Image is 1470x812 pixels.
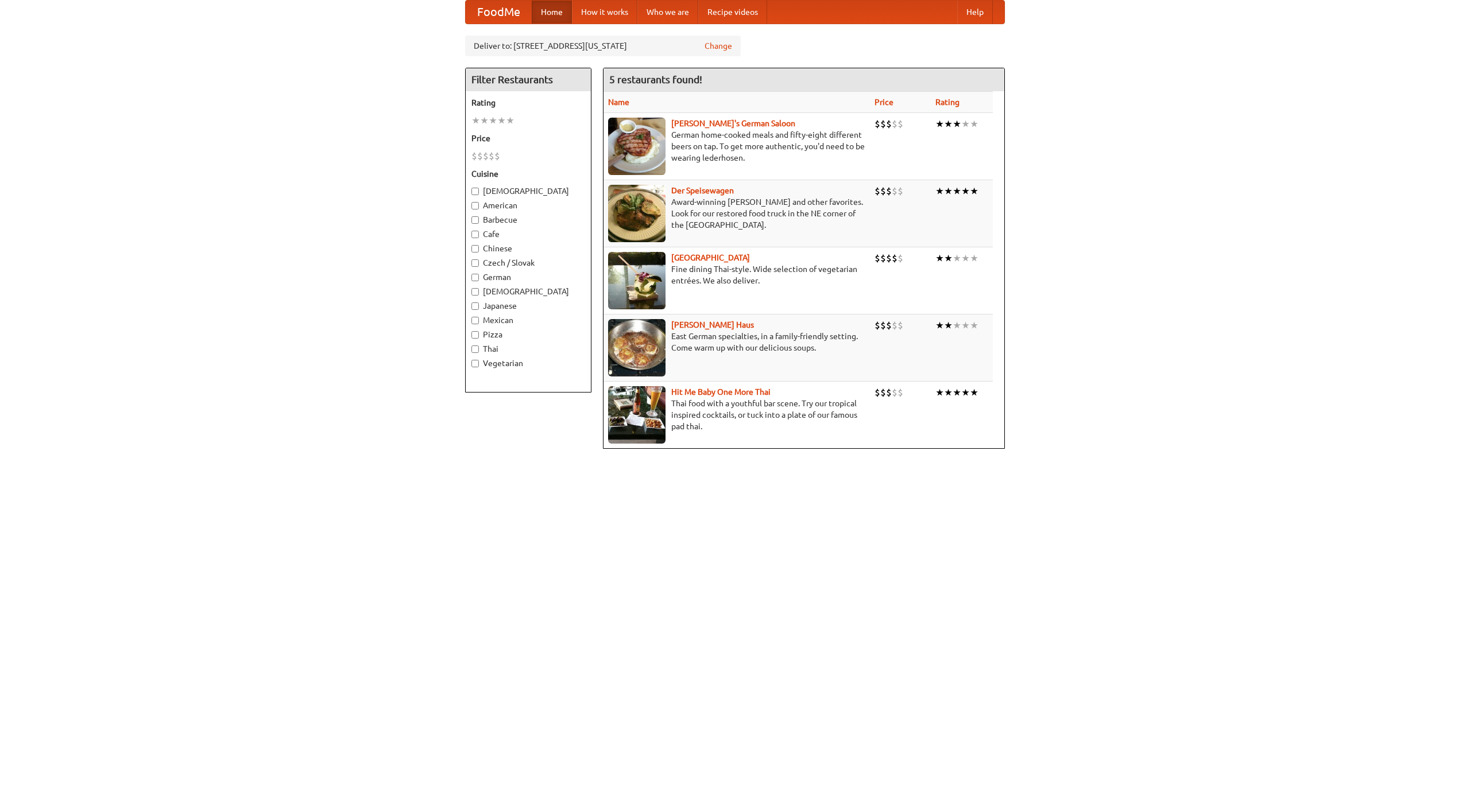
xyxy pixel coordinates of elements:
ng-pluralize: 5 restaurants found! [609,74,702,85]
img: speisewagen.jpg [608,185,666,242]
li: ★ [961,386,970,399]
li: $ [886,319,892,332]
li: $ [898,319,903,332]
a: [PERSON_NAME] Haus [671,320,754,329]
label: Mexican [471,314,585,326]
h5: Cuisine [471,168,585,180]
li: ★ [970,252,978,265]
li: ★ [935,252,944,265]
label: Cafe [471,228,585,240]
input: Mexican [471,317,479,324]
a: Help [957,1,993,24]
li: ★ [944,319,953,332]
li: $ [875,386,880,399]
label: [DEMOGRAPHIC_DATA] [471,185,585,197]
a: Change [705,40,732,52]
li: $ [898,118,903,130]
li: ★ [935,386,944,399]
label: German [471,271,585,283]
a: [GEOGRAPHIC_DATA] [671,253,750,262]
li: $ [471,150,477,162]
li: $ [892,118,898,130]
img: esthers.jpg [608,118,666,175]
input: Vegetarian [471,360,479,367]
img: kohlhaus.jpg [608,319,666,376]
h5: Rating [471,97,585,108]
li: $ [898,185,903,197]
li: ★ [970,319,978,332]
label: Thai [471,343,585,355]
a: Name [608,98,629,107]
li: ★ [961,185,970,197]
a: Rating [935,98,960,107]
div: Deliver to: [STREET_ADDRESS][US_STATE] [465,36,741,56]
li: $ [886,252,892,265]
label: Chinese [471,243,585,254]
li: ★ [961,319,970,332]
p: Fine dining Thai-style. Wide selection of vegetarian entrées. We also deliver. [608,263,865,286]
li: ★ [970,185,978,197]
label: Pizza [471,329,585,340]
li: $ [875,185,880,197]
li: ★ [944,118,953,130]
label: Barbecue [471,214,585,226]
li: $ [880,252,886,265]
li: ★ [935,319,944,332]
li: $ [892,386,898,399]
li: $ [880,118,886,130]
li: $ [880,185,886,197]
li: ★ [935,185,944,197]
p: Thai food with a youthful bar scene. Try our tropical inspired cocktails, or tuck into a plate of... [608,398,865,432]
li: ★ [506,114,514,127]
li: $ [886,118,892,130]
li: ★ [471,114,480,127]
p: German home-cooked meals and fifty-eight different beers on tap. To get more authentic, you'd nee... [608,129,865,164]
li: $ [898,386,903,399]
a: [PERSON_NAME]'s German Saloon [671,119,795,128]
input: Barbecue [471,216,479,224]
li: ★ [970,118,978,130]
img: babythai.jpg [608,386,666,444]
h5: Price [471,133,585,144]
li: $ [898,252,903,265]
li: ★ [970,386,978,399]
li: $ [494,150,500,162]
li: ★ [953,118,961,130]
label: Japanese [471,300,585,312]
input: Japanese [471,302,479,310]
li: $ [892,319,898,332]
label: Czech / Slovak [471,257,585,269]
a: Hit Me Baby One More Thai [671,387,771,397]
label: Vegetarian [471,358,585,369]
li: $ [483,150,489,162]
label: American [471,200,585,211]
p: East German specialties, in a family-friendly setting. Come warm up with our delicious soups. [608,331,865,353]
a: FoodMe [466,1,532,24]
li: ★ [944,386,953,399]
input: Chinese [471,245,479,252]
li: $ [477,150,483,162]
li: $ [880,386,886,399]
li: ★ [953,386,961,399]
img: satay.jpg [608,252,666,309]
a: Price [875,98,893,107]
a: Recipe videos [698,1,767,24]
input: [DEMOGRAPHIC_DATA] [471,188,479,195]
li: ★ [953,319,961,332]
li: $ [875,118,880,130]
a: Home [532,1,572,24]
a: Der Speisewagen [671,186,734,195]
li: ★ [489,114,497,127]
li: ★ [961,252,970,265]
a: Who we are [637,1,698,24]
li: ★ [944,252,953,265]
li: ★ [953,185,961,197]
li: $ [892,185,898,197]
li: $ [892,252,898,265]
li: ★ [497,114,506,127]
